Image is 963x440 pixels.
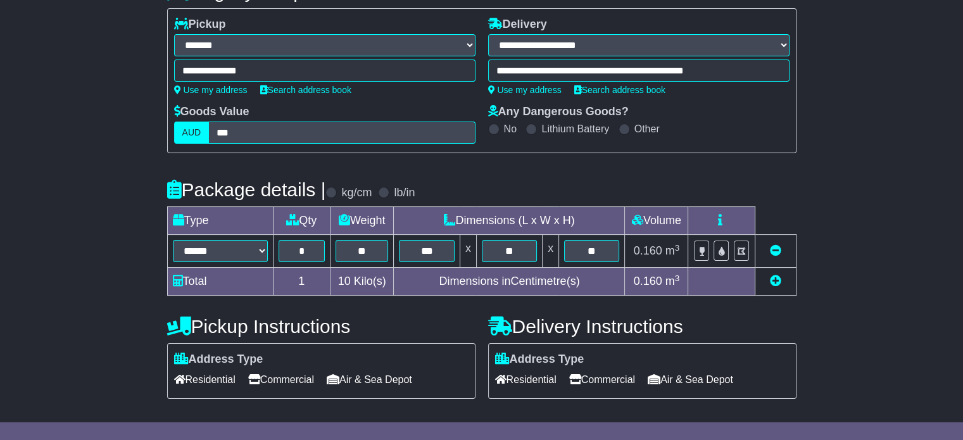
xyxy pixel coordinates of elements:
h4: Delivery Instructions [488,316,796,337]
td: Total [167,268,273,296]
td: Dimensions (L x W x H) [394,207,625,235]
span: Residential [495,370,557,389]
td: Qty [273,207,330,235]
a: Remove this item [770,244,781,257]
td: x [460,235,476,268]
a: Use my address [174,85,248,95]
td: Type [167,207,273,235]
label: Address Type [174,353,263,367]
h4: Package details | [167,179,326,200]
label: Address Type [495,353,584,367]
a: Search address book [260,85,351,95]
label: Goods Value [174,105,249,119]
label: Any Dangerous Goods? [488,105,629,119]
td: Volume [625,207,688,235]
span: Air & Sea Depot [327,370,412,389]
td: Weight [330,207,394,235]
span: 0.160 [634,244,662,257]
span: 10 [338,275,351,287]
h4: Pickup Instructions [167,316,475,337]
label: lb/in [394,186,415,200]
td: Dimensions in Centimetre(s) [394,268,625,296]
span: m [665,275,680,287]
span: Air & Sea Depot [648,370,733,389]
span: 0.160 [634,275,662,287]
a: Use my address [488,85,562,95]
span: Commercial [248,370,314,389]
label: No [504,123,517,135]
label: Lithium Battery [541,123,609,135]
td: Kilo(s) [330,268,394,296]
span: Commercial [569,370,635,389]
span: Residential [174,370,236,389]
label: Other [634,123,660,135]
span: m [665,244,680,257]
label: kg/cm [341,186,372,200]
sup: 3 [675,273,680,283]
td: 1 [273,268,330,296]
label: Pickup [174,18,226,32]
a: Search address book [574,85,665,95]
label: Delivery [488,18,547,32]
sup: 3 [675,243,680,253]
a: Add new item [770,275,781,287]
td: x [543,235,559,268]
label: AUD [174,122,210,144]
